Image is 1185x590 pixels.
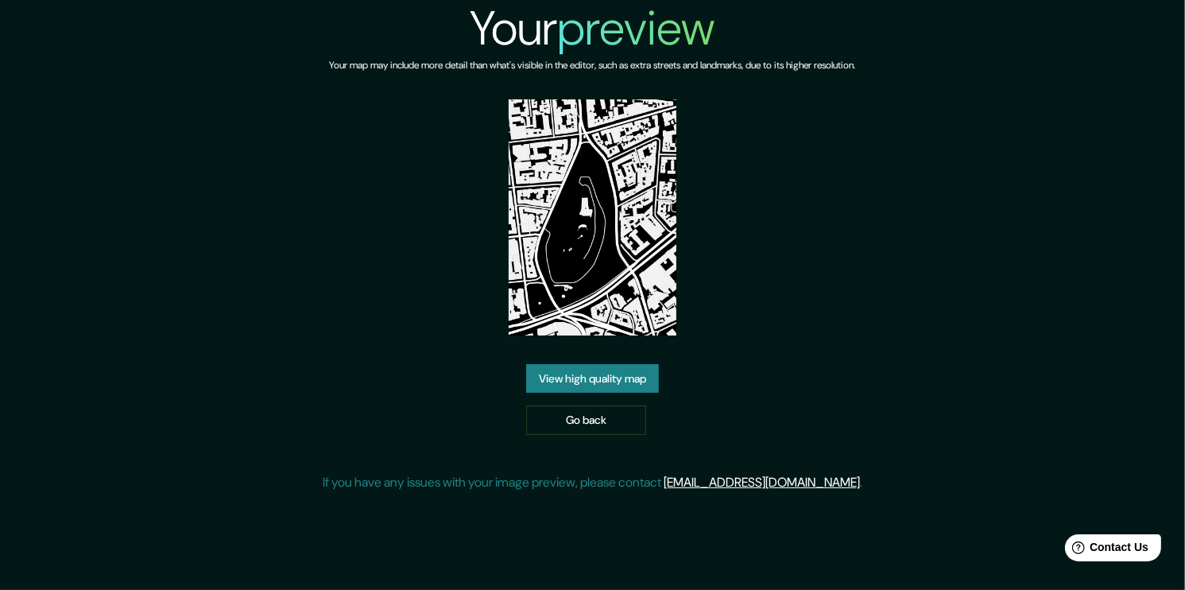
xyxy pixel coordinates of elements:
p: If you have any issues with your image preview, please contact . [323,473,862,492]
a: View high quality map [526,364,659,394]
a: Go back [526,406,646,435]
h6: Your map may include more detail than what's visible in the editor, such as extra streets and lan... [330,57,856,74]
a: [EMAIL_ADDRESS][DOMAIN_NAME] [664,474,860,491]
img: created-map-preview [509,99,676,336]
iframe: Help widget launcher [1044,528,1168,573]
